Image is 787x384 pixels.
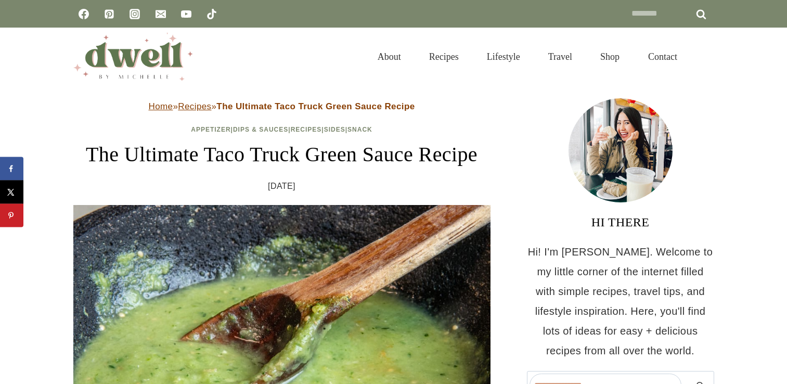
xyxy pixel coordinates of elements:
[201,4,222,24] a: TikTok
[473,39,534,75] a: Lifestyle
[527,213,714,232] h3: HI THERE
[347,126,372,133] a: Snack
[191,126,372,133] span: | | | |
[216,101,415,111] strong: The Ultimate Taco Truck Green Sauce Recipe
[150,4,171,24] a: Email
[148,101,415,111] span: » »
[291,126,322,133] a: Recipes
[176,4,197,24] a: YouTube
[696,48,714,66] button: View Search Form
[191,126,230,133] a: Appetizer
[73,4,94,24] a: Facebook
[233,126,288,133] a: Dips & Sauces
[586,39,634,75] a: Shop
[527,242,714,361] p: Hi! I'm [PERSON_NAME]. Welcome to my little corner of the internet filled with simple recipes, tr...
[73,33,193,81] img: DWELL by michelle
[148,101,173,111] a: Home
[324,126,345,133] a: Sides
[364,39,691,75] nav: Primary Navigation
[99,4,120,24] a: Pinterest
[634,39,691,75] a: Contact
[268,178,295,194] time: [DATE]
[534,39,586,75] a: Travel
[178,101,211,111] a: Recipes
[364,39,415,75] a: About
[415,39,473,75] a: Recipes
[124,4,145,24] a: Instagram
[73,139,491,170] h1: The Ultimate Taco Truck Green Sauce Recipe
